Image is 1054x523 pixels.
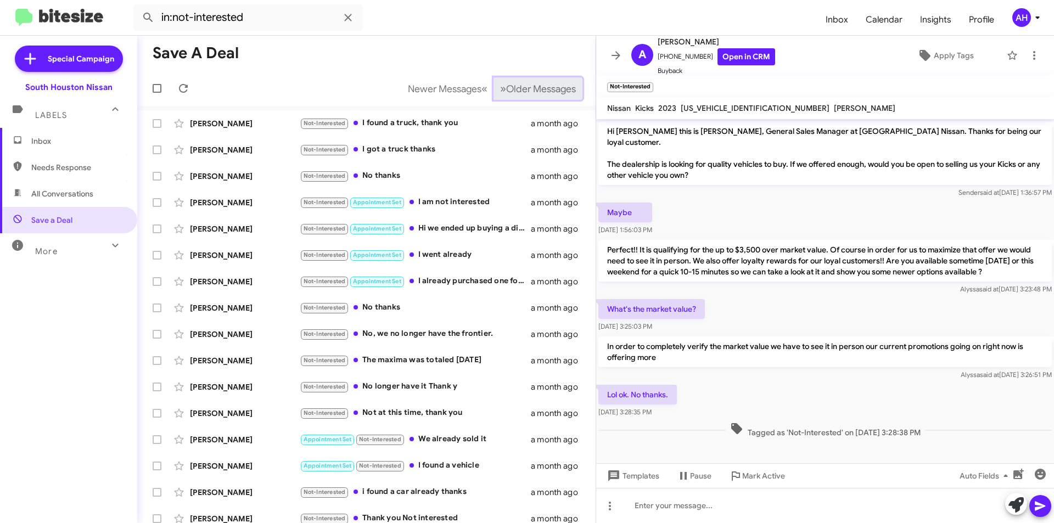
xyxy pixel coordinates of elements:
div: I already purchased one for clear lake nissan. But thanks [300,275,531,288]
span: Not-Interested [304,515,346,522]
span: Not-Interested [304,304,346,311]
div: Hi we ended up buying a different vehicle. Thank you [300,222,531,235]
span: [PHONE_NUMBER] [658,48,775,65]
a: Insights [911,4,960,36]
span: Not-Interested [304,278,346,285]
span: Buyback [658,65,775,76]
div: a month ago [531,250,587,261]
span: Not-Interested [304,225,346,232]
div: Not at this time, thank you [300,407,531,419]
span: A [638,46,646,64]
span: Alyssa [DATE] 3:23:48 PM [960,285,1052,293]
span: Special Campaign [48,53,114,64]
span: Not-Interested [304,120,346,127]
div: I am not interested [300,196,531,209]
p: In order to completely verify the market value we have to see it in person our current promotions... [598,336,1052,367]
div: a month ago [531,171,587,182]
a: Profile [960,4,1003,36]
span: Not-Interested [304,172,346,179]
div: a month ago [531,276,587,287]
button: Auto Fields [951,466,1021,486]
span: Pause [690,466,711,486]
div: The maxima was totaled [DATE] [300,354,531,367]
div: I got a truck thanks [300,143,531,156]
button: Pause [668,466,720,486]
span: Not-Interested [304,488,346,496]
div: No, we no longer have the frontier. [300,328,531,340]
span: Kicks [635,103,654,113]
div: [PERSON_NAME] [190,118,300,129]
div: No thanks [300,170,531,182]
span: Alyssa [DATE] 3:26:51 PM [961,370,1052,379]
div: [PERSON_NAME] [190,302,300,313]
div: a month ago [531,408,587,419]
span: Not-Interested [304,199,346,206]
span: [DATE] 1:56:03 PM [598,226,652,234]
span: Inbox [31,136,125,147]
button: Templates [596,466,668,486]
small: Not-Interested [607,82,653,92]
span: [PERSON_NAME] [834,103,895,113]
div: I found a truck, thank you [300,117,531,130]
a: Inbox [817,4,857,36]
a: Special Campaign [15,46,123,72]
span: Appointment Set [353,251,401,258]
span: Not-Interested [304,409,346,417]
div: [PERSON_NAME] [190,223,300,234]
div: a month ago [531,144,587,155]
span: Not-Interested [304,146,346,153]
div: We already sold it [300,433,531,446]
span: Appointment Set [353,199,401,206]
button: AH [1003,8,1042,27]
div: I went already [300,249,531,261]
button: Apply Tags [889,46,1001,65]
span: Appointment Set [353,225,401,232]
span: Tagged as 'Not-Interested' on [DATE] 3:28:38 PM [726,422,925,438]
div: [PERSON_NAME] [190,487,300,498]
div: a month ago [531,223,587,234]
p: Hi [PERSON_NAME] this is [PERSON_NAME], General Sales Manager at [GEOGRAPHIC_DATA] Nissan. Thanks... [598,121,1052,185]
div: No longer have it Thank y [300,380,531,393]
span: [DATE] 3:25:03 PM [598,322,652,330]
span: Not-Interested [304,251,346,258]
span: » [500,82,506,95]
span: [PERSON_NAME] [658,35,775,48]
input: Search [133,4,363,31]
div: i found a car already thanks [300,486,531,498]
div: a month ago [531,197,587,208]
button: Next [494,77,582,100]
button: Previous [401,77,494,100]
h1: Save a Deal [153,44,239,62]
span: Apply Tags [934,46,974,65]
div: a month ago [531,381,587,392]
span: Not-Interested [359,436,401,443]
span: More [35,246,58,256]
div: a month ago [531,302,587,313]
span: [DATE] 3:28:35 PM [598,408,652,416]
span: 2023 [658,103,676,113]
span: Mark Active [742,466,785,486]
span: Auto Fields [960,466,1012,486]
div: South Houston Nissan [25,82,113,93]
span: Older Messages [506,83,576,95]
p: Perfect!! It is qualifying for the up to $3,500 over market value. Of course in order for us to m... [598,240,1052,282]
div: [PERSON_NAME] [190,408,300,419]
div: [PERSON_NAME] [190,197,300,208]
span: Labels [35,110,67,120]
span: Templates [605,466,659,486]
span: Nissan [607,103,631,113]
div: I found a vehicle [300,459,531,472]
span: Appointment Set [304,436,352,443]
p: Maybe [598,203,652,222]
p: What's the market value? [598,299,705,319]
button: Mark Active [720,466,794,486]
p: Lol ok. No thanks. [598,385,677,404]
span: Sender [DATE] 1:36:57 PM [958,188,1052,196]
a: Open in CRM [717,48,775,65]
nav: Page navigation example [402,77,582,100]
span: Not-Interested [304,330,346,338]
span: said at [979,285,999,293]
div: a month ago [531,434,587,445]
